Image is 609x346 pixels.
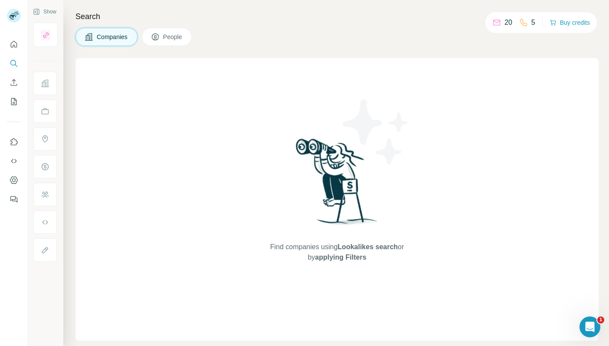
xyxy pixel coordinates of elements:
button: Show [27,5,62,18]
button: Quick start [7,36,21,52]
span: Find companies using or by [268,242,406,263]
iframe: Intercom live chat [580,316,600,337]
button: Buy credits [550,16,590,29]
button: Use Surfe on LinkedIn [7,134,21,150]
span: People [163,33,183,41]
p: 5 [531,17,535,28]
button: Dashboard [7,172,21,188]
h4: Search [75,10,599,23]
p: 20 [504,17,512,28]
span: applying Filters [315,254,366,261]
img: Surfe Illustration - Woman searching with binoculars [292,136,382,233]
button: Feedback [7,191,21,207]
button: Enrich CSV [7,75,21,90]
button: Use Surfe API [7,153,21,169]
button: My lists [7,94,21,109]
img: Surfe Illustration - Stars [337,93,415,171]
button: Search [7,56,21,71]
span: Companies [97,33,128,41]
span: 1 [597,316,604,323]
span: Lookalikes search [337,243,398,250]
